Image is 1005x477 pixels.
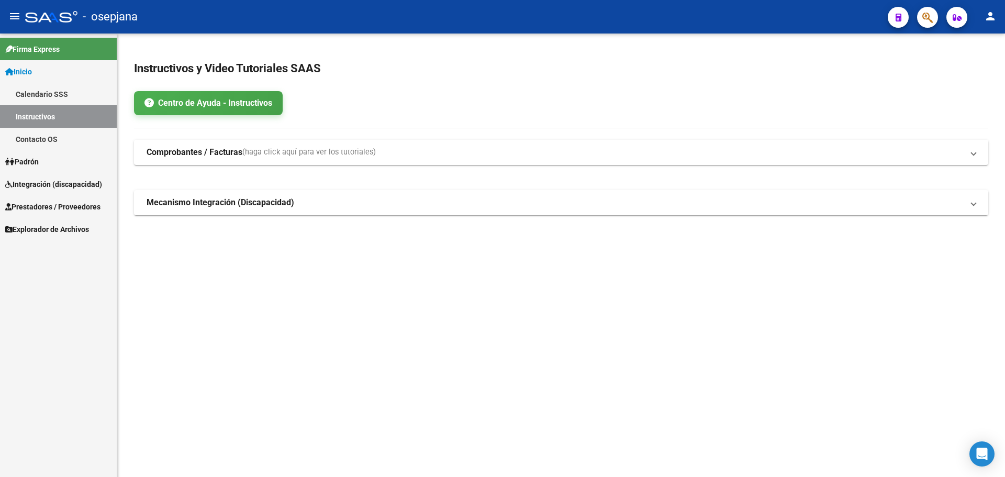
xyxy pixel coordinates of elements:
span: Inicio [5,66,32,77]
span: Firma Express [5,43,60,55]
strong: Mecanismo Integración (Discapacidad) [147,197,294,208]
mat-expansion-panel-header: Mecanismo Integración (Discapacidad) [134,190,988,215]
span: Prestadores / Proveedores [5,201,100,213]
div: Open Intercom Messenger [969,441,995,467]
h2: Instructivos y Video Tutoriales SAAS [134,59,988,79]
span: Explorador de Archivos [5,224,89,235]
a: Centro de Ayuda - Instructivos [134,91,283,115]
mat-icon: person [984,10,997,23]
span: (haga click aquí para ver los tutoriales) [242,147,376,158]
span: Padrón [5,156,39,168]
mat-expansion-panel-header: Comprobantes / Facturas(haga click aquí para ver los tutoriales) [134,140,988,165]
span: Integración (discapacidad) [5,179,102,190]
span: - osepjana [83,5,138,28]
mat-icon: menu [8,10,21,23]
strong: Comprobantes / Facturas [147,147,242,158]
